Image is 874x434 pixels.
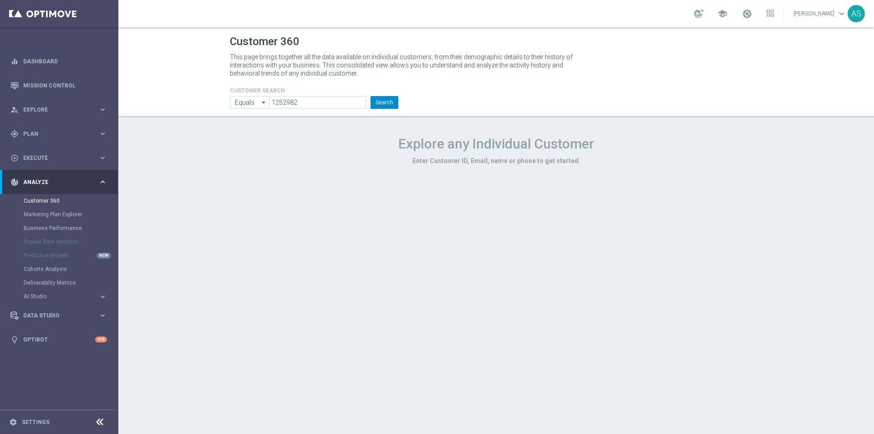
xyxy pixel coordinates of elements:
a: [PERSON_NAME]keyboard_arrow_down [793,7,848,20]
a: Marketing Plan Explorer [24,211,95,218]
i: person_search [10,106,19,114]
a: Business Performance [24,225,95,232]
i: keyboard_arrow_right [98,129,107,138]
div: Predictive Models [24,249,117,262]
a: Optibot [23,327,95,352]
i: play_circle_outline [10,154,19,162]
span: Plan [23,131,98,137]
span: school [717,9,727,19]
div: BI Studio [24,294,98,299]
h4: CUSTOMER SEARCH [230,87,398,94]
i: gps_fixed [10,130,19,138]
button: play_circle_outline Execute keyboard_arrow_right [10,154,107,162]
input: Enter CID, Email, name or phone [269,96,366,109]
div: Marketing Plan Explorer [24,208,117,221]
button: Mission Control [10,82,107,89]
div: AS [848,5,865,22]
i: lightbulb [10,336,19,344]
button: lightbulb Optibot +10 [10,336,107,343]
span: BI Studio [24,294,89,299]
button: BI Studio keyboard_arrow_right [24,293,107,300]
a: Mission Control [23,73,107,97]
a: Settings [22,419,50,425]
div: Mission Control [10,73,107,97]
button: gps_fixed Plan keyboard_arrow_right [10,130,107,138]
a: Deliverability Metrics [24,279,95,286]
div: Analyze [10,178,98,186]
div: NEW [97,253,111,259]
button: Search [371,96,398,109]
a: Cohorts Analysis [24,266,95,273]
button: Data Studio keyboard_arrow_right [10,312,107,319]
i: keyboard_arrow_right [98,153,107,162]
p: This page brings together all the data available on individual customers, from their demographic ... [230,53,580,77]
a: Dashboard [23,49,107,73]
i: arrow_drop_down [259,97,269,108]
button: person_search Explore keyboard_arrow_right [10,106,107,113]
span: Data Studio [23,313,98,318]
button: equalizer Dashboard [10,58,107,65]
i: keyboard_arrow_right [98,105,107,114]
div: Execute [10,154,98,162]
div: Explore [10,106,98,114]
h1: Customer 360 [230,35,762,48]
i: keyboard_arrow_right [98,311,107,320]
input: Enter CID, Email, name or phone [230,96,269,109]
button: track_changes Analyze keyboard_arrow_right [10,179,107,186]
div: BI Studio [24,290,117,303]
div: Plan [10,130,98,138]
div: Dashboard [10,49,107,73]
div: Optibot [10,327,107,352]
i: track_changes [10,178,19,186]
div: Cohorts Analysis [24,262,117,276]
span: Execute [23,155,98,161]
i: keyboard_arrow_right [98,178,107,186]
span: Analyze [23,179,98,185]
i: equalizer [10,57,19,66]
h3: Enter Customer ID, Email, name or phone to get started. [230,157,762,165]
div: Customer 360 [24,194,117,208]
div: Data Studio [10,311,98,320]
div: Repeat Rate Analysis [24,235,117,249]
div: Deliverability Metrics [24,276,117,290]
span: keyboard_arrow_down [837,9,847,19]
div: +10 [95,337,107,342]
i: settings [9,418,17,426]
i: keyboard_arrow_right [98,292,107,301]
h1: Explore any Individual Customer [230,136,762,152]
span: Explore [23,107,98,112]
a: Customer 360 [24,197,95,204]
div: Business Performance [24,221,117,235]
